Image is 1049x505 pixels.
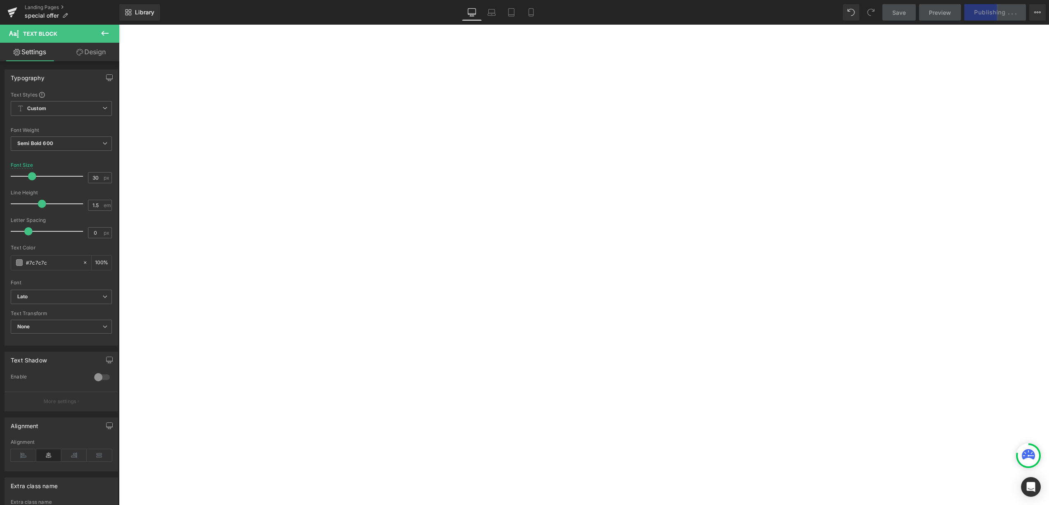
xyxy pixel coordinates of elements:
div: Extra class name [11,478,58,489]
span: special offer [25,12,59,19]
div: Extra class name [11,499,112,505]
span: Save [892,8,906,17]
button: Redo [863,4,879,21]
button: Undo [843,4,859,21]
span: px [104,230,111,235]
div: Line Height [11,190,112,196]
a: Landing Pages [25,4,119,11]
span: Text Block [23,30,57,37]
div: % [92,256,111,270]
button: More [1029,4,1046,21]
div: Font Size [11,162,33,168]
a: Tablet [501,4,521,21]
a: Design [61,43,121,61]
b: None [17,323,30,330]
div: Open Intercom Messenger [1021,477,1041,497]
a: Mobile [521,4,541,21]
a: Laptop [482,4,501,21]
span: Preview [929,8,951,17]
div: Font [11,280,112,286]
b: Semi Bold 600 [17,140,53,146]
span: em [104,203,111,208]
div: Alignment [11,439,112,445]
input: Color [26,258,79,267]
div: Enable [11,374,86,382]
a: New Library [119,4,160,21]
div: Text Shadow [11,352,47,364]
span: Library [135,9,154,16]
b: Custom [27,105,46,112]
div: Typography [11,70,44,81]
div: Text Styles [11,91,112,98]
div: Letter Spacing [11,217,112,223]
div: Alignment [11,418,39,429]
div: Text Color [11,245,112,251]
a: Desktop [462,4,482,21]
i: Lato [17,293,28,300]
div: Text Transform [11,311,112,316]
div: Font Weight [11,127,112,133]
iframe: To enrich screen reader interactions, please activate Accessibility in Grammarly extension settings [119,25,1049,505]
button: More settings [5,392,118,411]
a: Preview [919,4,961,21]
span: px [104,175,111,180]
p: More settings [44,398,77,405]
